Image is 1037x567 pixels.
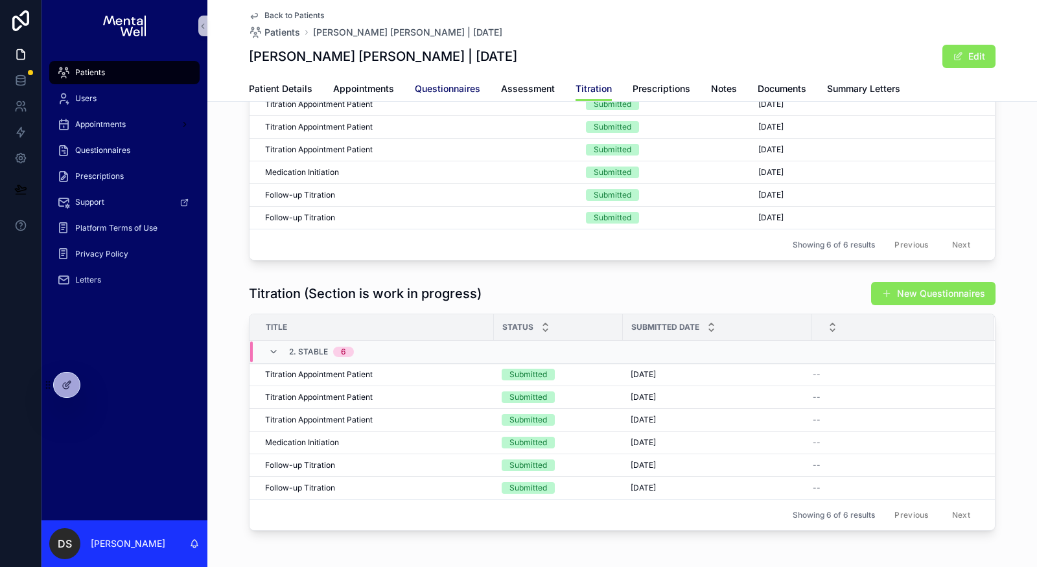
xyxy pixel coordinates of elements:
[265,145,373,155] span: Titration Appointment Patient
[631,437,656,448] span: [DATE]
[758,82,806,95] span: Documents
[758,77,806,103] a: Documents
[758,213,784,223] span: [DATE]
[509,369,547,380] div: Submitted
[249,77,312,103] a: Patient Details
[265,122,570,132] a: Titration Appointment Patient
[41,52,207,308] div: scrollable content
[75,145,130,156] span: Questionnaires
[594,98,631,110] div: Submitted
[813,437,821,448] span: --
[75,249,128,259] span: Privacy Policy
[333,82,394,95] span: Appointments
[75,197,104,207] span: Support
[758,122,784,132] span: [DATE]
[813,483,821,493] span: --
[289,347,328,357] span: 2. Stable
[631,483,656,493] span: [DATE]
[793,510,875,520] span: Showing 6 of 6 results
[813,415,821,425] span: --
[631,369,656,380] span: [DATE]
[502,414,615,426] a: Submitted
[509,437,547,448] div: Submitted
[265,190,570,200] a: Follow-up Titration
[49,139,200,162] a: Questionnaires
[813,460,821,470] span: --
[265,213,570,223] a: Follow-up Titration
[758,122,986,132] a: [DATE]
[49,191,200,214] a: Support
[813,415,979,425] a: --
[633,77,690,103] a: Prescriptions
[586,144,743,156] a: Submitted
[264,26,300,39] span: Patients
[586,212,743,224] a: Submitted
[586,189,743,201] a: Submitted
[576,77,612,102] a: Titration
[758,167,784,178] span: [DATE]
[75,119,126,130] span: Appointments
[758,99,986,110] a: [DATE]
[265,369,373,380] span: Titration Appointment Patient
[313,26,502,39] a: [PERSON_NAME] [PERSON_NAME] | [DATE]
[75,275,101,285] span: Letters
[249,10,324,21] a: Back to Patients
[502,322,533,332] span: Status
[827,82,900,95] span: Summary Letters
[265,483,486,493] a: Follow-up Titration
[594,167,631,178] div: Submitted
[249,26,300,39] a: Patients
[265,369,486,380] a: Titration Appointment Patient
[871,282,996,305] a: New Questionnaires
[266,322,287,332] span: Title
[631,322,699,332] span: Submitted Date
[813,392,821,402] span: --
[631,415,804,425] a: [DATE]
[793,240,875,250] span: Showing 6 of 6 results
[265,460,335,470] span: Follow-up Titration
[942,45,996,68] button: Edit
[758,190,986,200] a: [DATE]
[502,437,615,448] a: Submitted
[49,165,200,188] a: Prescriptions
[265,213,335,223] span: Follow-up Titration
[501,82,555,95] span: Assessment
[758,145,784,155] span: [DATE]
[586,98,743,110] a: Submitted
[502,369,615,380] a: Submitted
[633,82,690,95] span: Prescriptions
[265,392,373,402] span: Titration Appointment Patient
[265,415,373,425] span: Titration Appointment Patient
[631,369,804,380] a: [DATE]
[265,145,570,155] a: Titration Appointment Patient
[264,10,324,21] span: Back to Patients
[813,392,979,402] a: --
[711,82,737,95] span: Notes
[341,347,346,357] div: 6
[758,190,784,200] span: [DATE]
[249,284,482,303] h1: Titration (Section is work in progress)
[58,536,72,551] span: DS
[49,61,200,84] a: Patients
[502,482,615,494] a: Submitted
[91,537,165,550] p: [PERSON_NAME]
[103,16,145,36] img: App logo
[813,369,979,380] a: --
[594,144,631,156] div: Submitted
[758,99,784,110] span: [DATE]
[265,392,486,402] a: Titration Appointment Patient
[758,167,986,178] a: [DATE]
[502,459,615,471] a: Submitted
[711,77,737,103] a: Notes
[49,87,200,110] a: Users
[813,460,979,470] a: --
[265,99,570,110] a: Titration Appointment Patient
[49,216,200,240] a: Platform Terms of Use
[265,167,339,178] span: Medication Initiation
[75,171,124,181] span: Prescriptions
[502,391,615,403] a: Submitted
[586,167,743,178] a: Submitted
[265,190,335,200] span: Follow-up Titration
[576,82,612,95] span: Titration
[75,223,157,233] span: Platform Terms of Use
